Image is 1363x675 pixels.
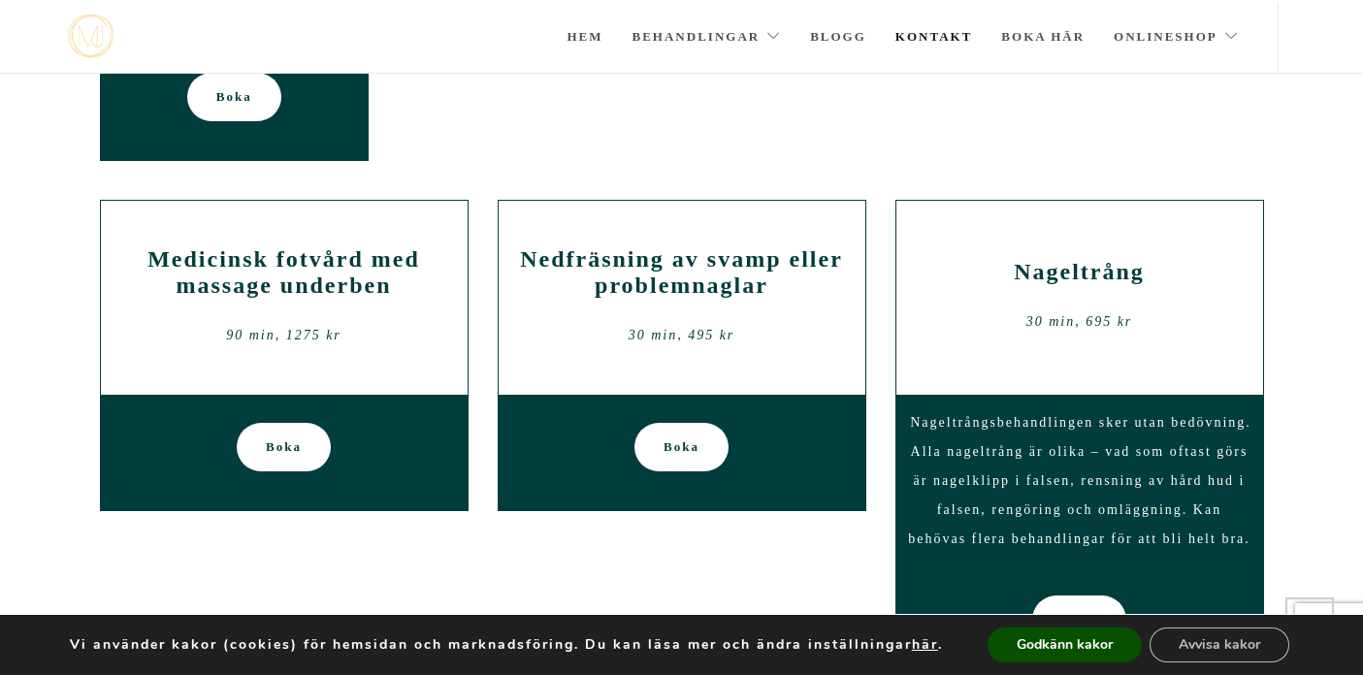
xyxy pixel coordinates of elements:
h2: Nedfräsning av svamp eller problemnaglar [513,246,851,299]
button: här [912,636,938,654]
button: Avvisa kakor [1150,627,1289,662]
a: Boka här [1001,3,1085,71]
a: Boka [1032,595,1126,644]
h2: Nageltrång [911,259,1249,285]
span: Boka [1061,595,1097,644]
a: Kontakt [895,3,973,71]
a: Onlineshop [1114,3,1239,71]
a: Behandlingar [633,3,782,71]
a: Blogg [810,3,866,71]
div: 30 min, 495 kr [513,321,851,350]
a: mjstudio mjstudio mjstudio [68,15,114,58]
span: Boka [266,423,302,471]
a: Boka [187,73,281,121]
div: 90 min, 1275 kr [115,321,453,350]
h2: Medicinsk fotvård med massage underben [115,246,453,299]
a: Boka [237,423,331,471]
button: Godkänn kakor [988,627,1142,662]
span: Boka [216,73,252,121]
a: Boka [634,423,729,471]
span: Nageltrångsbehandlingen sker utan bedövning. Alla nageltrång är olika – vad som oftast görs är na... [908,415,1251,546]
a: Hem [567,3,602,71]
span: Boka [664,423,699,471]
div: 30 min, 695 kr [911,307,1249,337]
img: mjstudio [68,15,114,58]
p: Vi använder kakor (cookies) för hemsidan och marknadsföring. Du kan läsa mer och ändra inställnin... [70,636,943,654]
